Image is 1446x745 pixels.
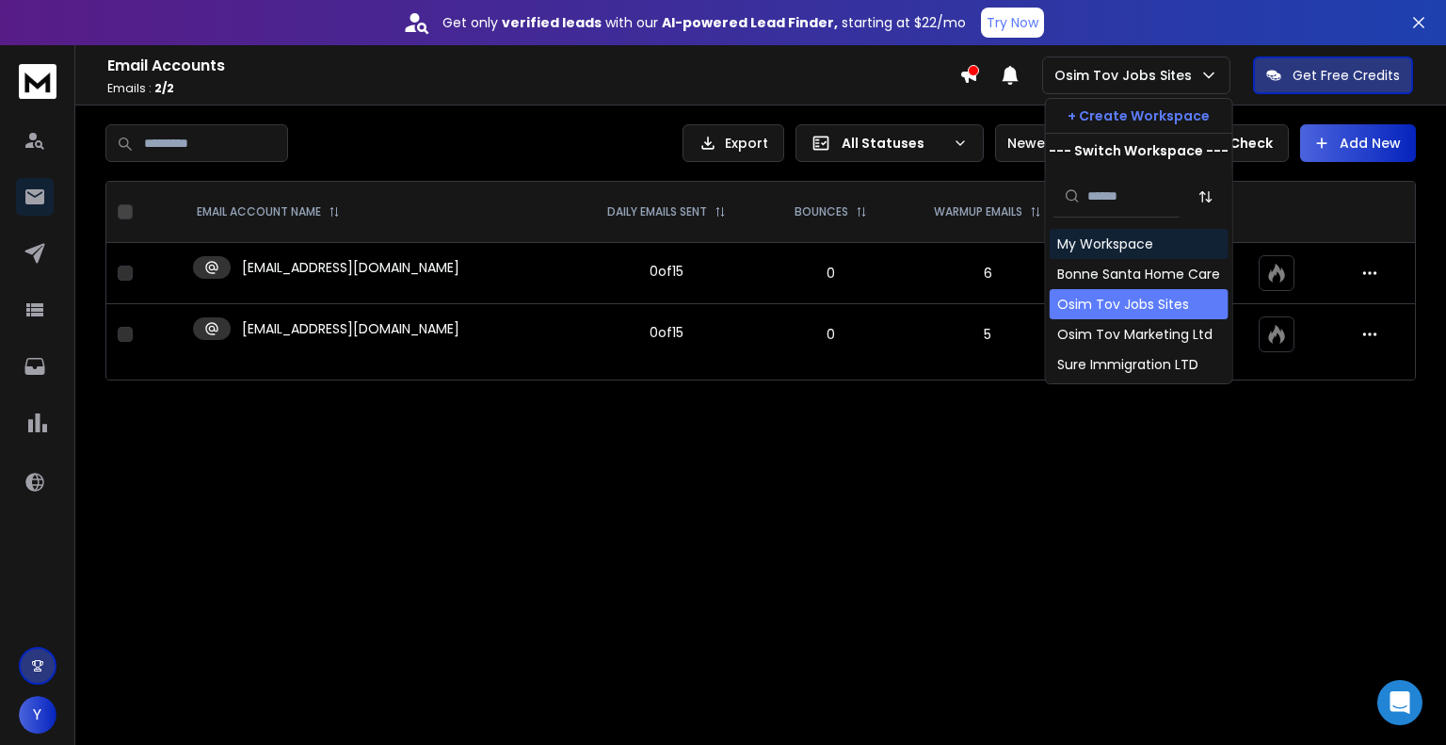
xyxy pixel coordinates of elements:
td: 6 [898,243,1078,304]
p: Get Free Credits [1293,66,1400,85]
p: 0 [775,325,887,344]
p: WARMUP EMAILS [934,204,1022,219]
p: All Statuses [842,134,945,153]
button: Export [683,124,784,162]
button: Y [19,696,56,734]
p: + Create Workspace [1068,106,1210,125]
img: logo [19,64,56,99]
div: Open Intercom Messenger [1377,680,1422,725]
div: Sure Immigration LTD [1057,355,1198,374]
button: Add New [1300,124,1416,162]
p: DAILY EMAILS SENT [607,204,707,219]
p: Osim Tov Jobs Sites [1054,66,1199,85]
p: Emails : [107,81,959,96]
td: 5 [898,304,1078,365]
p: BOUNCES [795,204,848,219]
div: 0 of 15 [650,262,683,281]
button: + Create Workspace [1046,99,1232,133]
span: 2 / 2 [154,80,174,96]
button: Newest [995,124,1117,162]
button: Try Now [981,8,1044,38]
div: Osim Tov Jobs Sites [1057,295,1189,314]
strong: AI-powered Lead Finder, [662,13,838,32]
button: Sort by Sort A-Z [1187,178,1225,216]
p: Try Now [987,13,1038,32]
p: [EMAIL_ADDRESS][DOMAIN_NAME] [242,258,459,277]
h1: Email Accounts [107,55,959,77]
p: Get only with our starting at $22/mo [442,13,966,32]
button: Get Free Credits [1253,57,1413,94]
p: [EMAIL_ADDRESS][DOMAIN_NAME] [242,319,459,338]
div: My Workspace [1057,235,1153,253]
p: --- Switch Workspace --- [1049,141,1229,160]
div: Bonne Santa Home Care [1057,265,1220,283]
strong: verified leads [502,13,602,32]
div: 0 of 15 [650,323,683,342]
div: Osim Tov Marketing Ltd [1057,325,1213,344]
div: EMAIL ACCOUNT NAME [197,204,340,219]
p: 0 [775,264,887,283]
